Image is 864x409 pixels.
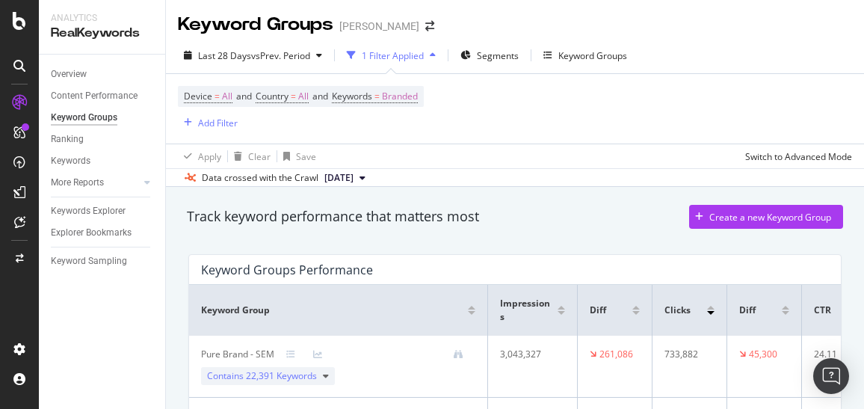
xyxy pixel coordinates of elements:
[51,25,153,42] div: RealKeywords
[709,211,831,224] div: Create a new Keyword Group
[178,12,333,37] div: Keyword Groups
[296,150,316,163] div: Save
[318,169,371,187] button: [DATE]
[739,144,852,168] button: Switch to Advanced Mode
[298,86,309,107] span: All
[51,12,153,25] div: Analytics
[749,348,777,361] div: 45,300
[374,90,380,102] span: =
[51,132,155,147] a: Ranking
[256,90,288,102] span: Country
[332,90,372,102] span: Keywords
[51,153,90,169] div: Keywords
[599,348,633,361] div: 261,086
[425,21,434,31] div: arrow-right-arrow-left
[51,110,155,126] a: Keyword Groups
[51,88,138,104] div: Content Performance
[664,304,691,317] span: Clicks
[198,117,238,129] div: Add Filter
[745,150,852,163] div: Switch to Advanced Mode
[339,19,419,34] div: [PERSON_NAME]
[341,43,442,67] button: 1 Filter Applied
[813,358,849,394] div: Open Intercom Messenger
[251,49,310,62] span: vs Prev. Period
[814,304,831,317] span: CTR
[51,175,140,191] a: More Reports
[228,144,271,168] button: Clear
[664,348,709,361] div: 733,882
[236,90,252,102] span: and
[51,203,155,219] a: Keywords Explorer
[222,86,232,107] span: All
[51,67,155,82] a: Overview
[198,150,221,163] div: Apply
[201,304,270,317] span: Keyword Group
[500,297,554,324] span: Impressions
[51,225,155,241] a: Explorer Bookmarks
[739,304,756,317] span: Diff
[51,175,104,191] div: More Reports
[201,348,274,361] div: Pure Brand - SEM
[312,90,328,102] span: and
[454,43,525,67] button: Segments
[178,144,221,168] button: Apply
[207,369,317,383] span: Contains
[500,348,558,361] div: 3,043,327
[51,203,126,219] div: Keywords Explorer
[51,88,155,104] a: Content Performance
[201,262,373,277] div: Keyword Groups Performance
[248,150,271,163] div: Clear
[689,205,843,229] button: Create a new Keyword Group
[51,132,84,147] div: Ranking
[51,110,117,126] div: Keyword Groups
[178,43,328,67] button: Last 28 DaysvsPrev. Period
[198,49,251,62] span: Last 28 Days
[215,90,220,102] span: =
[362,49,424,62] div: 1 Filter Applied
[51,67,87,82] div: Overview
[51,153,155,169] a: Keywords
[187,207,479,227] div: Track keyword performance that matters most
[537,43,633,67] button: Keyword Groups
[277,144,316,168] button: Save
[558,49,627,62] div: Keyword Groups
[291,90,296,102] span: =
[477,49,519,62] span: Segments
[178,114,238,132] button: Add Filter
[246,369,317,382] span: 22,391 Keywords
[324,171,354,185] span: 2025 Aug. 18th
[590,304,606,317] span: Diff
[814,348,859,361] div: 24.11
[51,253,155,269] a: Keyword Sampling
[202,171,318,185] div: Data crossed with the Crawl
[382,86,418,107] span: Branded
[51,225,132,241] div: Explorer Bookmarks
[51,253,127,269] div: Keyword Sampling
[184,90,212,102] span: Device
